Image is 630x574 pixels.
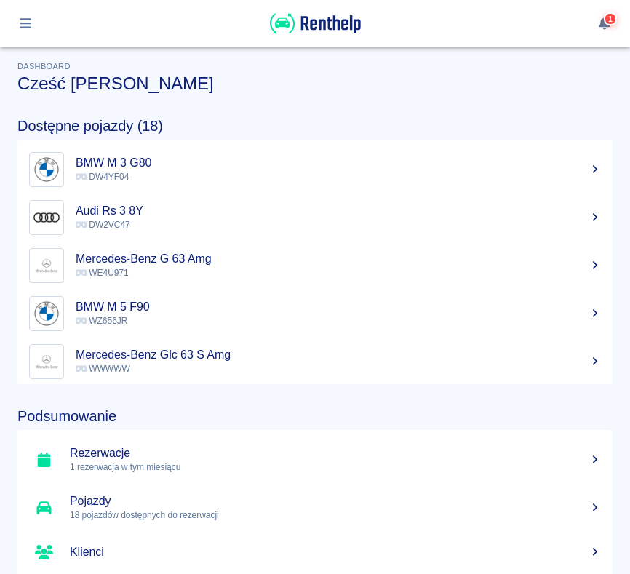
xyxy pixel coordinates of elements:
[17,242,613,290] a: ImageMercedes-Benz G 63 Amg WE4U971
[76,172,129,182] span: DW4YF04
[70,509,601,522] p: 18 pojazdów dostępnych do rezerwacji
[270,26,361,39] a: Renthelp logo
[33,300,60,327] img: Image
[76,364,130,374] span: WWWWW
[76,300,601,314] h5: BMW M 5 F90
[33,156,60,183] img: Image
[17,484,613,532] a: Pojazdy18 pojazdów dostępnych do rezerwacji
[17,338,613,386] a: ImageMercedes-Benz Glc 63 S Amg WWWWW
[70,494,601,509] h5: Pojazdy
[70,446,601,461] h5: Rezerwacje
[17,117,613,135] h4: Dostępne pojazdy (18)
[33,204,60,231] img: Image
[33,348,60,375] img: Image
[70,545,601,559] h5: Klienci
[76,252,601,266] h5: Mercedes-Benz G 63 Amg
[76,348,601,362] h5: Mercedes-Benz Glc 63 S Amg
[76,156,601,170] h5: BMW M 3 G80
[76,220,130,230] span: DW2VC47
[76,204,601,218] h5: Audi Rs 3 8Y
[70,461,601,474] p: 1 rezerwacja w tym miesiącu
[17,436,613,484] a: Rezerwacje1 rezerwacja w tym miesiącu
[76,268,129,278] span: WE4U971
[33,252,60,279] img: Image
[270,12,361,36] img: Renthelp logo
[17,62,71,71] span: Dashboard
[17,290,613,338] a: ImageBMW M 5 F90 WZ656JR
[17,532,613,573] a: Klienci
[17,194,613,242] a: ImageAudi Rs 3 8Y DW2VC47
[76,316,127,326] span: WZ656JR
[17,407,613,425] h4: Podsumowanie
[607,15,614,23] span: 1
[17,73,613,94] h3: Cześć [PERSON_NAME]
[591,11,619,36] button: 1
[17,146,613,194] a: ImageBMW M 3 G80 DW4YF04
